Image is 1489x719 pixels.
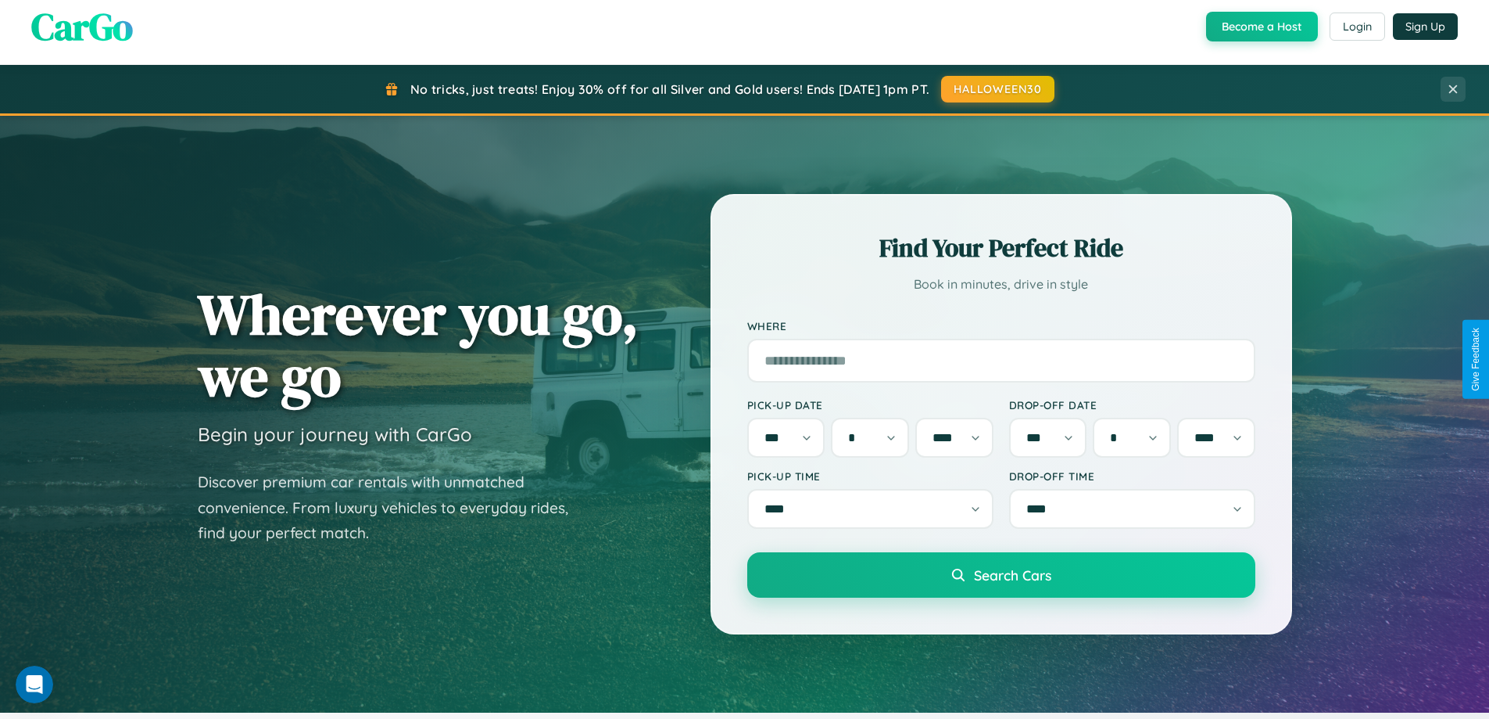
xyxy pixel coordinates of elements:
iframe: Intercom live chat [16,666,53,703]
button: Sign Up [1393,13,1458,40]
h2: Find Your Perfect Ride [747,231,1255,265]
h1: Wherever you go, we go [198,283,639,407]
button: HALLOWEEN30 [941,76,1054,102]
span: No tricks, just treats! Enjoy 30% off for all Silver and Gold users! Ends [DATE] 1pm PT. [410,81,929,97]
label: Drop-off Date [1009,398,1255,412]
label: Pick-up Date [747,398,993,412]
button: Search Cars [747,552,1255,598]
p: Book in minutes, drive in style [747,273,1255,296]
span: Search Cars [974,566,1051,584]
span: CarGo [31,1,133,52]
h3: Begin your journey with CarGo [198,422,472,446]
label: Drop-off Time [1009,469,1255,483]
label: Pick-up Time [747,469,993,483]
label: Where [747,319,1255,333]
button: Become a Host [1206,12,1318,41]
p: Discover premium car rentals with unmatched convenience. From luxury vehicles to everyday rides, ... [198,469,589,546]
button: Login [1330,13,1385,41]
div: Give Feedback [1470,328,1481,391]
